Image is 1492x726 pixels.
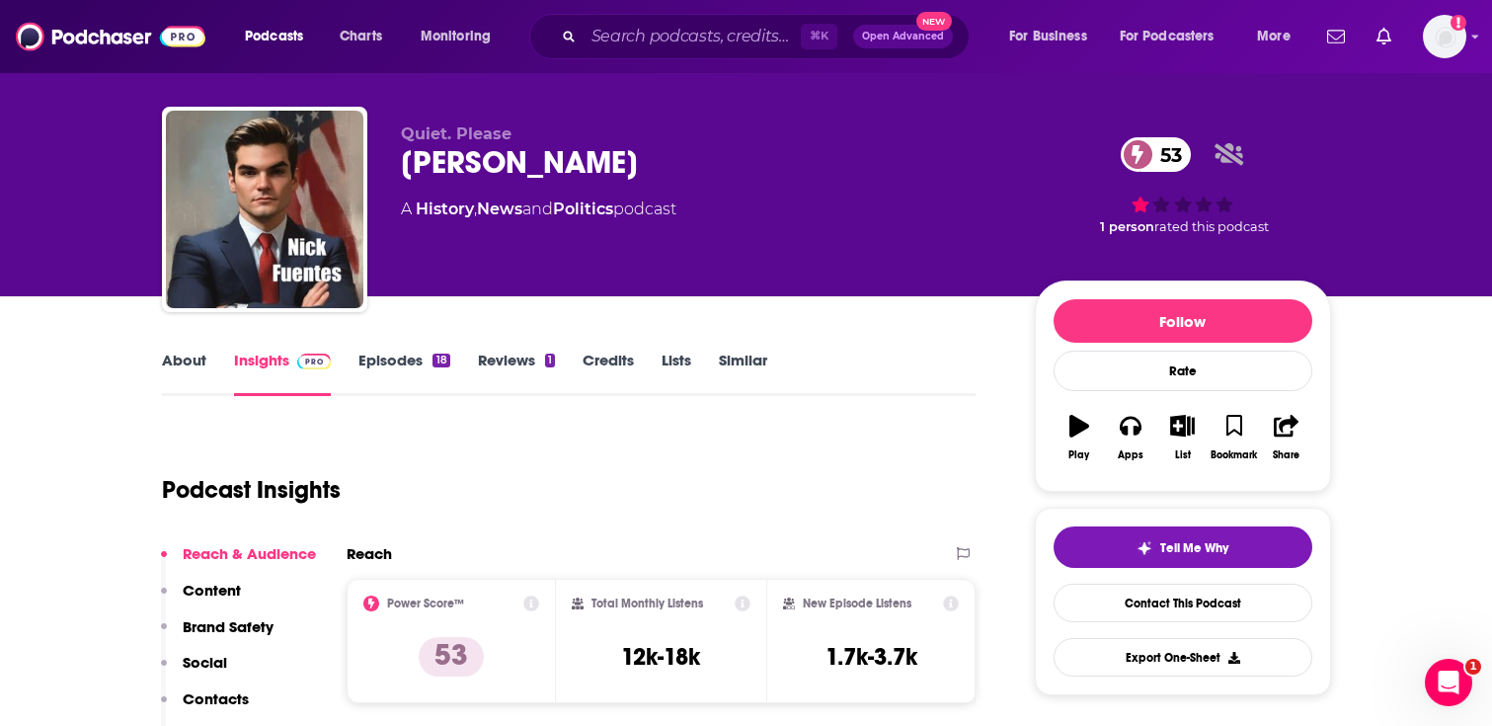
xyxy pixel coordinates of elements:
[1211,449,1257,461] div: Bookmark
[183,653,227,672] p: Social
[1423,15,1466,58] span: Logged in as gussent
[1118,449,1143,461] div: Apps
[407,21,516,52] button: open menu
[183,617,274,636] p: Brand Safety
[1100,219,1154,234] span: 1 person
[387,597,464,610] h2: Power Score™
[183,689,249,708] p: Contacts
[161,581,241,617] button: Content
[1243,21,1315,52] button: open menu
[1423,15,1466,58] img: User Profile
[522,200,553,218] span: and
[548,14,988,59] div: Search podcasts, credits, & more...
[183,581,241,600] p: Content
[1154,219,1269,234] span: rated this podcast
[161,617,274,654] button: Brand Safety
[162,475,341,505] h1: Podcast Insights
[327,21,394,52] a: Charts
[1035,124,1331,247] div: 53 1 personrated this podcast
[477,200,522,218] a: News
[1140,137,1192,172] span: 53
[1160,540,1228,556] span: Tell Me Why
[1054,299,1312,343] button: Follow
[1273,449,1299,461] div: Share
[662,351,691,396] a: Lists
[853,25,953,48] button: Open AdvancedNew
[1260,402,1311,473] button: Share
[1121,137,1192,172] a: 53
[803,597,911,610] h2: New Episode Listens
[1425,659,1472,706] iframe: Intercom live chat
[245,23,303,50] span: Podcasts
[1054,351,1312,391] div: Rate
[1451,15,1466,31] svg: Add a profile image
[1465,659,1481,675] span: 1
[584,21,801,52] input: Search podcasts, credits, & more...
[347,544,392,563] h2: Reach
[401,124,511,143] span: Quiet. Please
[1054,584,1312,622] a: Contact This Podcast
[1423,15,1466,58] button: Show profile menu
[553,200,613,218] a: Politics
[1009,23,1087,50] span: For Business
[1209,402,1260,473] button: Bookmark
[916,12,952,31] span: New
[995,21,1112,52] button: open menu
[545,354,555,367] div: 1
[166,111,363,308] img: Nicholas Fuentes
[161,544,316,581] button: Reach & Audience
[1175,449,1191,461] div: List
[1319,20,1353,53] a: Show notifications dropdown
[161,689,249,726] button: Contacts
[1054,526,1312,568] button: tell me why sparkleTell Me Why
[432,354,449,367] div: 18
[1156,402,1208,473] button: List
[162,351,206,396] a: About
[621,642,700,672] h3: 12k-18k
[234,351,332,396] a: InsightsPodchaser Pro
[1137,540,1152,556] img: tell me why sparkle
[340,23,382,50] span: Charts
[474,200,477,218] span: ,
[231,21,329,52] button: open menu
[16,18,205,55] img: Podchaser - Follow, Share and Rate Podcasts
[419,637,484,677] p: 53
[401,198,676,221] div: A podcast
[1120,23,1215,50] span: For Podcasters
[1107,21,1243,52] button: open menu
[161,653,227,689] button: Social
[421,23,491,50] span: Monitoring
[583,351,634,396] a: Credits
[297,354,332,369] img: Podchaser Pro
[1257,23,1291,50] span: More
[1054,638,1312,677] button: Export One-Sheet
[862,32,944,41] span: Open Advanced
[183,544,316,563] p: Reach & Audience
[358,351,449,396] a: Episodes18
[801,24,837,49] span: ⌘ K
[416,200,474,218] a: History
[1369,20,1399,53] a: Show notifications dropdown
[1054,402,1105,473] button: Play
[719,351,767,396] a: Similar
[825,642,917,672] h3: 1.7k-3.7k
[591,597,703,610] h2: Total Monthly Listens
[1105,402,1156,473] button: Apps
[1068,449,1089,461] div: Play
[478,351,555,396] a: Reviews1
